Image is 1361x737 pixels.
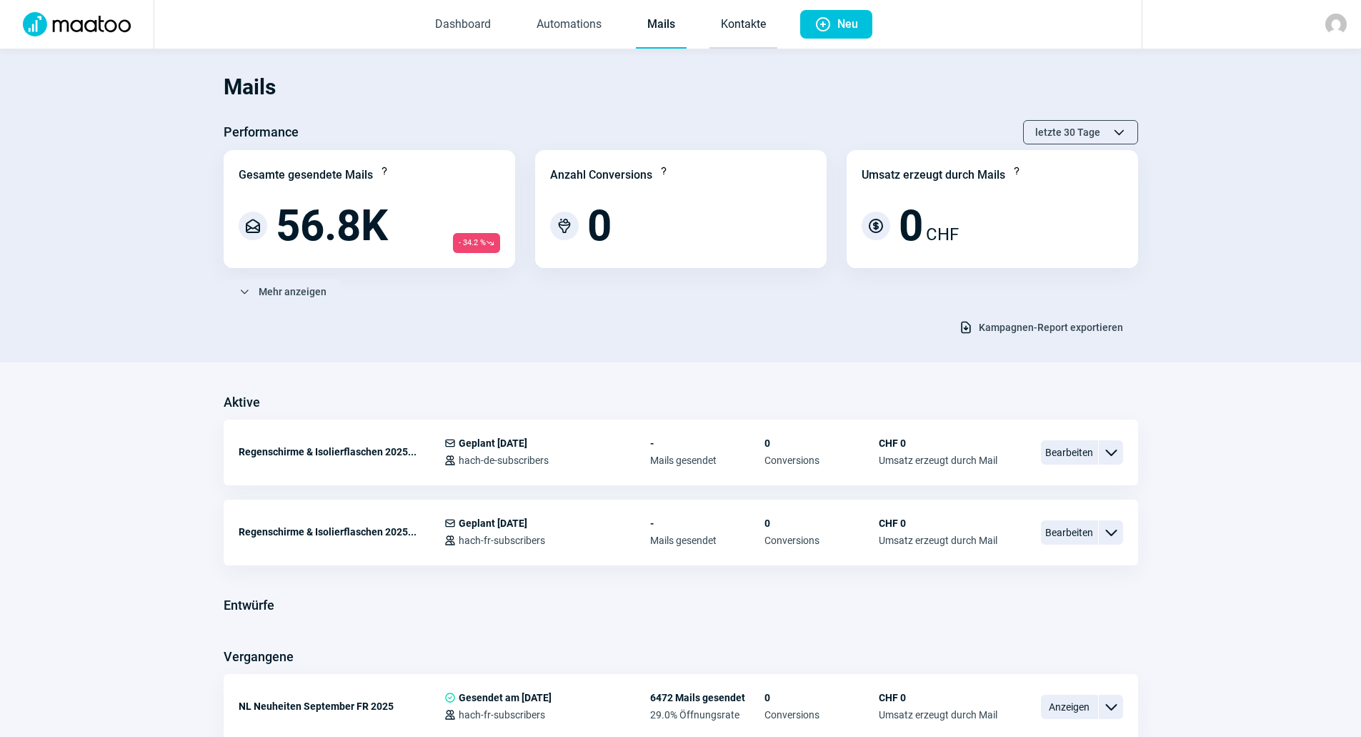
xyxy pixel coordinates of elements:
[459,518,527,529] span: Geplant [DATE]
[800,10,872,39] button: Neu
[650,692,764,703] span: 6472 Mails gesendet
[1325,14,1347,35] img: avatar
[424,1,502,49] a: Dashboard
[650,518,764,529] span: -
[879,437,997,449] span: CHF 0
[459,455,549,466] span: hach-de-subscribers
[1041,520,1098,545] span: Bearbeiten
[459,437,527,449] span: Geplant [DATE]
[764,709,879,721] span: Conversions
[650,535,764,546] span: Mails gesendet
[1041,695,1098,719] span: Anzeigen
[650,709,764,721] span: 29.0% Öffnungsrate
[276,204,388,247] span: 56.8K
[764,692,879,703] span: 0
[764,437,879,449] span: 0
[550,167,652,184] div: Anzahl Conversions
[879,692,997,703] span: CHF 0
[459,709,545,721] span: hach-fr-subscribers
[14,12,139,36] img: Logo
[979,316,1123,339] span: Kampagnen-Report exportieren
[837,10,858,39] span: Neu
[926,222,959,247] span: CHF
[650,437,764,449] span: -
[224,646,294,668] h3: Vergangene
[764,535,879,546] span: Conversions
[1035,121,1100,144] span: letzte 30 Tage
[879,455,997,466] span: Umsatz erzeugt durch Mail
[224,121,299,144] h3: Performance
[879,535,997,546] span: Umsatz erzeugt durch Mail
[879,518,997,529] span: CHF 0
[224,63,1138,112] h1: Mails
[224,594,274,617] h3: Entwürfe
[239,437,444,466] div: Regenschirme & Isolierflaschen 2025...
[525,1,613,49] a: Automations
[764,518,879,529] span: 0
[944,315,1138,340] button: Kampagnen-Report exportieren
[453,233,500,253] span: - 34.2 %
[879,709,997,721] span: Umsatz erzeugt durch Mail
[764,455,879,466] span: Conversions
[224,280,342,304] button: Mehr anzeigen
[239,692,444,721] div: NL Neuheiten September FR 2025
[636,1,687,49] a: Mails
[1041,440,1098,465] span: Bearbeiten
[224,391,260,414] h3: Aktive
[259,280,326,303] span: Mehr anzeigen
[587,204,612,247] span: 0
[899,204,923,247] span: 0
[459,692,552,703] span: Gesendet am [DATE]
[239,518,444,546] div: Regenschirme & Isolierflaschen 2025...
[239,167,373,184] div: Gesamte gesendete Mails
[650,455,764,466] span: Mails gesendet
[459,535,545,546] span: hach-fr-subscribers
[862,167,1005,184] div: Umsatz erzeugt durch Mails
[709,1,777,49] a: Kontakte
